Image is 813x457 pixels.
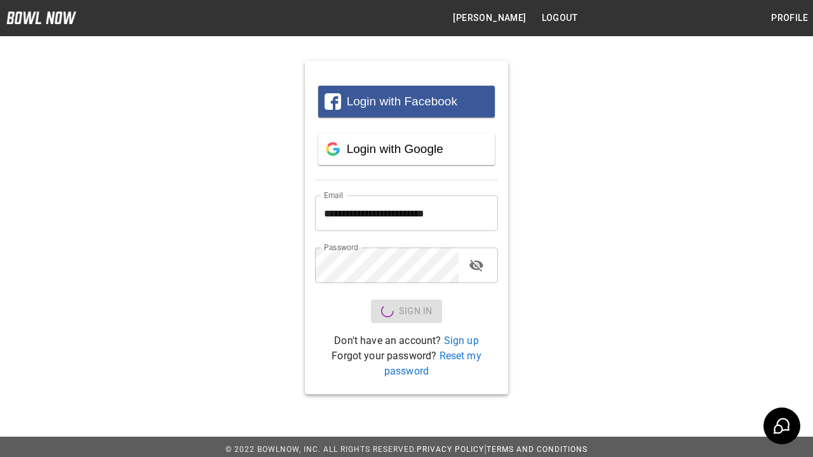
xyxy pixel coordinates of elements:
[417,445,484,454] a: Privacy Policy
[448,6,531,30] button: [PERSON_NAME]
[6,11,76,24] img: logo
[537,6,582,30] button: Logout
[347,142,443,156] span: Login with Google
[464,253,489,278] button: toggle password visibility
[766,6,813,30] button: Profile
[315,333,498,348] p: Don't have an account?
[384,350,481,377] a: Reset my password
[318,86,495,117] button: Login with Facebook
[347,95,457,108] span: Login with Facebook
[487,445,588,454] a: Terms and Conditions
[315,348,498,379] p: Forgot your password?
[444,334,479,347] a: Sign up
[225,445,417,454] span: © 2022 BowlNow, Inc. All Rights Reserved.
[318,133,495,165] button: Login with Google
